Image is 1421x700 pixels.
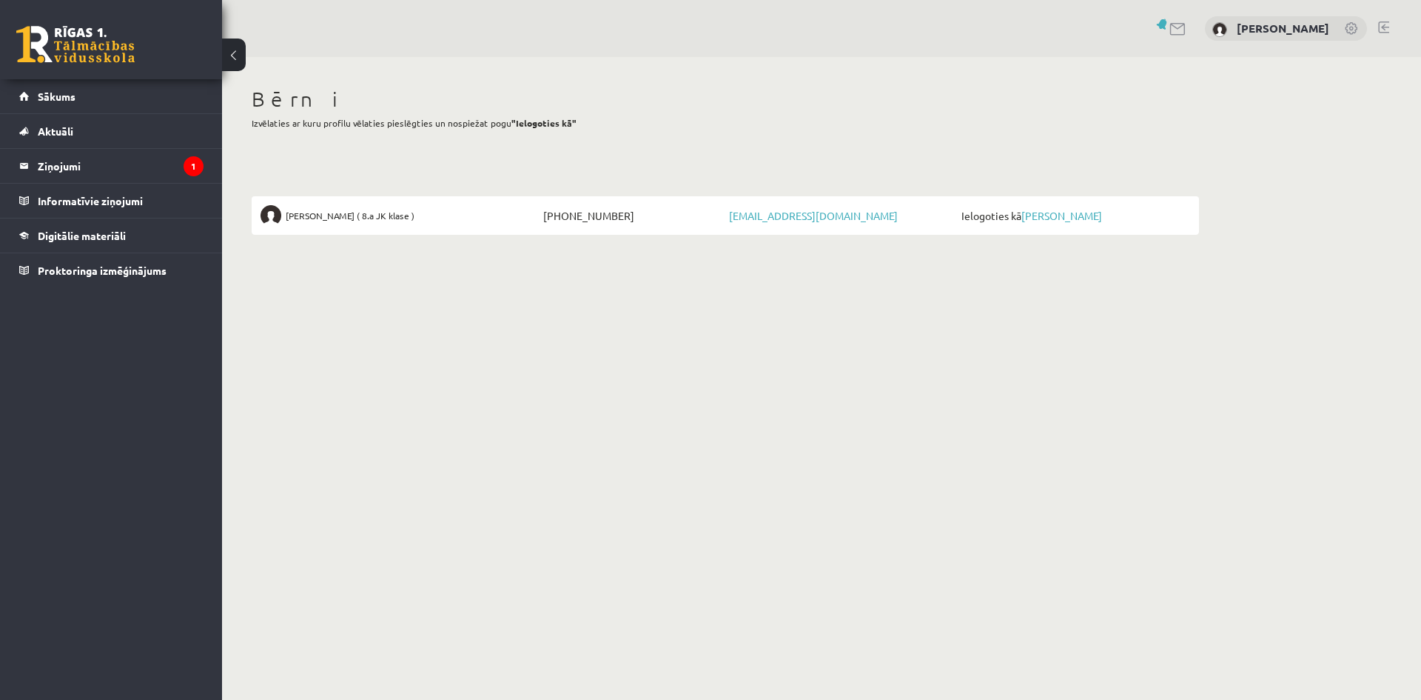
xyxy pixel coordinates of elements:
a: Rīgas 1. Tālmācības vidusskola [16,26,135,63]
span: Sākums [38,90,75,103]
a: Digitālie materiāli [19,219,204,253]
legend: Informatīvie ziņojumi [38,184,204,218]
img: Intars Spriedējs [261,205,281,226]
a: Proktoringa izmēģinājums [19,253,204,287]
a: Informatīvie ziņojumi [19,184,204,218]
a: [PERSON_NAME] [1237,21,1329,36]
span: Ielogoties kā [958,205,1190,226]
span: Digitālie materiāli [38,229,126,242]
img: Madara Spriedēja [1212,22,1227,37]
span: [PHONE_NUMBER] [540,205,725,226]
a: [EMAIL_ADDRESS][DOMAIN_NAME] [729,209,898,222]
a: [PERSON_NAME] [1021,209,1102,222]
h1: Bērni [252,87,1199,112]
a: Sākums [19,79,204,113]
legend: Ziņojumi [38,149,204,183]
a: Ziņojumi1 [19,149,204,183]
i: 1 [184,156,204,176]
span: Proktoringa izmēģinājums [38,264,167,277]
p: Izvēlaties ar kuru profilu vēlaties pieslēgties un nospiežat pogu [252,116,1199,130]
b: "Ielogoties kā" [511,117,577,129]
a: Aktuāli [19,114,204,148]
span: [PERSON_NAME] ( 8.a JK klase ) [286,205,414,226]
span: Aktuāli [38,124,73,138]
